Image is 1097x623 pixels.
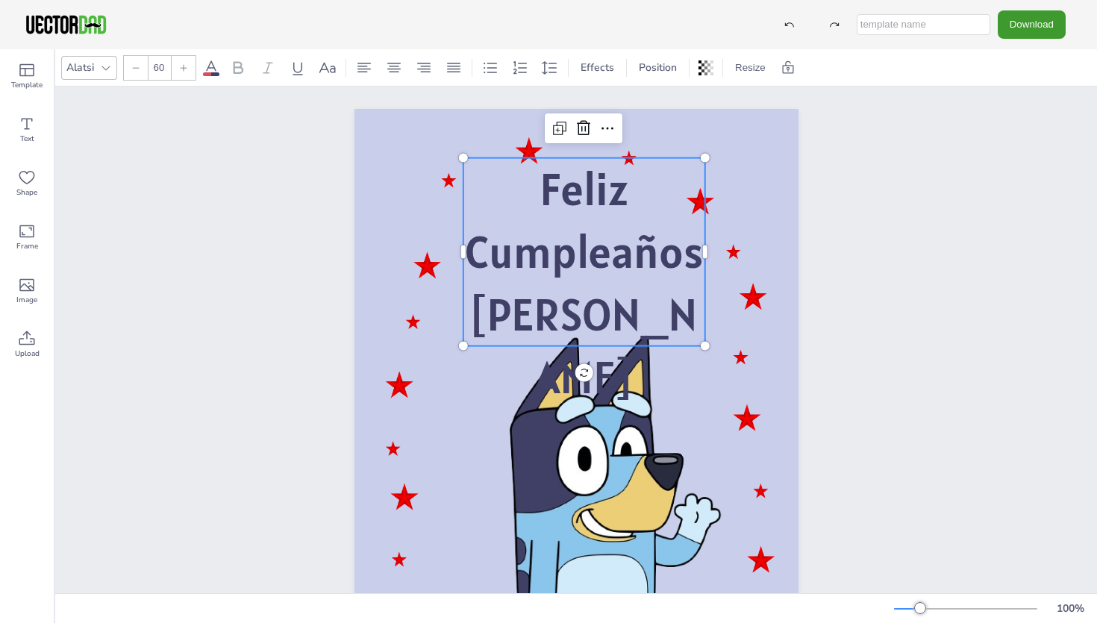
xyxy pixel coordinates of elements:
[11,79,43,91] span: Template
[63,57,97,78] div: Alatsi
[578,60,617,75] span: Effects
[1052,601,1088,616] div: 100 %
[636,60,680,75] span: Position
[857,14,990,35] input: template name
[16,187,37,198] span: Shape
[24,13,108,36] img: VectorDad-1.png
[16,294,37,306] span: Image
[16,240,38,252] span: Frame
[15,348,40,360] span: Upload
[465,160,703,281] span: Feliz Cumpleaños
[469,286,698,406] span: [PERSON_NAME]
[729,56,772,80] button: Resize
[20,133,34,145] span: Text
[998,10,1066,38] button: Download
